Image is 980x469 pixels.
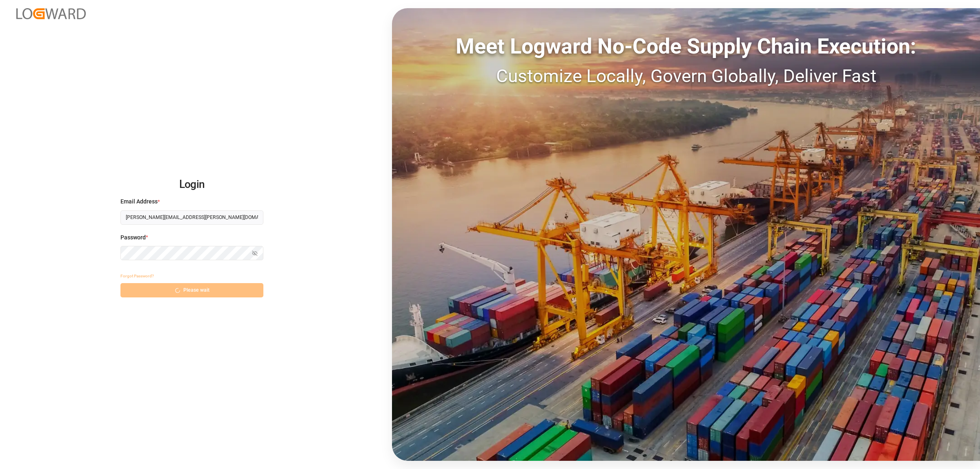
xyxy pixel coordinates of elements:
span: Email Address [120,197,158,206]
img: Logward_new_orange.png [16,8,86,19]
div: Meet Logward No-Code Supply Chain Execution: [392,31,980,63]
h2: Login [120,172,263,198]
input: Enter your email [120,210,263,225]
span: Password [120,233,146,242]
div: Customize Locally, Govern Globally, Deliver Fast [392,63,980,89]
